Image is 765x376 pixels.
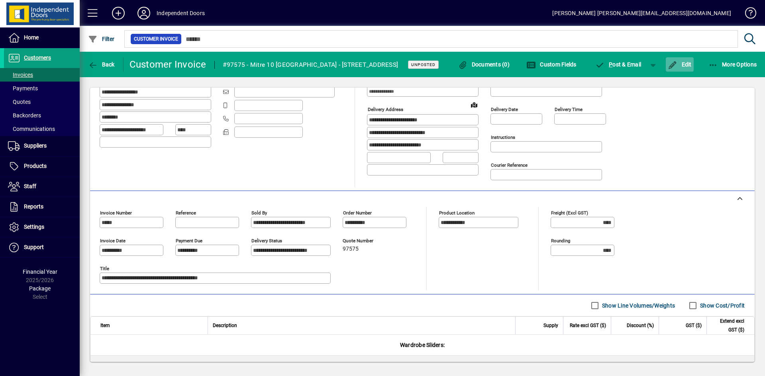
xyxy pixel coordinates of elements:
span: More Options [708,61,757,68]
span: Item [100,321,110,330]
button: Documents (0) [456,57,512,72]
span: Discount (%) [627,321,654,330]
a: Reports [4,197,80,217]
a: Support [4,238,80,257]
span: Financial Year [23,269,57,275]
div: [PERSON_NAME] [PERSON_NAME][EMAIL_ADDRESS][DOMAIN_NAME] [552,7,731,19]
button: Edit [666,57,694,72]
a: Communications [4,122,80,136]
mat-label: Delivery date [491,107,518,112]
mat-label: Invoice number [100,210,132,216]
mat-label: Payment due [176,238,202,244]
span: Unposted [411,62,435,67]
span: Custom Fields [526,61,577,68]
span: Home [24,34,39,41]
a: Settings [4,217,80,237]
button: Back [86,57,117,72]
mat-label: Rounding [551,238,570,244]
span: Invoices [8,72,33,78]
span: P [609,61,612,68]
span: Reports [24,203,43,210]
app-page-header-button: Back [80,57,124,72]
span: Quotes [8,99,31,105]
a: Payments [4,82,80,95]
span: Support [24,244,44,250]
span: GST ($) [686,321,702,330]
mat-label: Title [100,266,109,271]
span: Filter [88,36,115,42]
span: 97575 [343,246,359,252]
mat-label: Sold by [251,210,267,216]
button: Profile [131,6,157,20]
a: Products [4,156,80,176]
span: Description [213,321,237,330]
button: Filter [86,32,117,46]
div: Wardrobe Sliders: [90,335,754,355]
div: Customer Invoice [129,58,206,71]
a: View on map [468,98,481,111]
mat-label: Delivery time [555,107,583,112]
button: More Options [706,57,759,72]
div: #97575 - Mitre 10 [GEOGRAPHIC_DATA] - [STREET_ADDRESS] [223,58,398,71]
button: Add [106,6,131,20]
span: Payments [8,85,38,92]
mat-label: Order number [343,210,372,216]
mat-label: Courier Reference [491,162,528,168]
span: Settings [24,224,44,230]
a: Quotes [4,95,80,109]
button: Custom Fields [524,57,579,72]
span: Extend excl GST ($) [712,317,744,334]
mat-label: Invoice date [100,238,126,244]
span: Package [29,285,51,292]
div: Independent Doors [157,7,205,19]
mat-label: Reference [176,210,196,216]
a: Knowledge Base [739,2,755,27]
mat-label: Delivery status [251,238,282,244]
label: Show Cost/Profit [698,302,745,310]
span: Suppliers [24,142,47,149]
a: Staff [4,177,80,197]
span: Staff [24,183,36,189]
mat-label: Freight (excl GST) [551,210,588,216]
a: Suppliers [4,136,80,156]
span: Edit [668,61,692,68]
a: Invoices [4,68,80,82]
span: Communications [8,126,55,132]
mat-label: Product location [439,210,475,216]
a: Home [4,28,80,48]
span: Supply [543,321,558,330]
button: Post & Email [591,57,645,72]
a: Backorders [4,109,80,122]
span: Back [88,61,115,68]
span: Documents (0) [458,61,510,68]
span: Customers [24,55,51,61]
span: Rate excl GST ($) [570,321,606,330]
label: Show Line Volumes/Weights [600,302,675,310]
span: Products [24,163,47,169]
mat-label: Instructions [491,134,515,140]
span: ost & Email [595,61,641,68]
span: Quote number [343,238,390,244]
span: Customer Invoice [134,35,178,43]
span: Backorders [8,112,41,119]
